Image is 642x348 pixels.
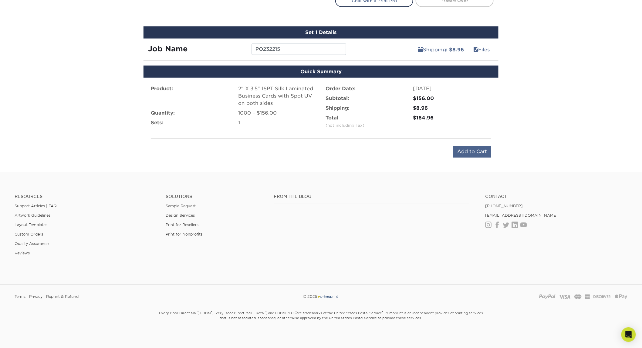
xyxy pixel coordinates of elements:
[15,223,47,227] a: Layout Templates
[274,194,469,199] h4: From the Blog
[485,194,627,199] a: Contact
[15,194,157,199] h4: Resources
[265,311,266,314] sup: ®
[413,105,491,112] div: $8.96
[621,327,636,342] div: Open Intercom Messenger
[485,204,523,208] a: [PHONE_NUMBER]
[326,85,356,92] label: Order Date:
[238,85,316,107] div: 2" X 3.5" 16PT Silk Laminated Business Cards with Spot UV on both sides
[151,85,173,92] label: Product:
[148,44,188,53] strong: Job Name
[166,223,198,227] a: Print for Resellers
[485,213,558,218] a: [EMAIL_ADDRESS][DOMAIN_NAME]
[15,242,49,246] a: Quality Assurance
[144,26,498,39] div: Set 1 Details
[317,295,339,299] img: Primoprint
[326,105,350,112] label: Shipping:
[211,311,212,314] sup: ®
[29,292,42,301] a: Privacy
[238,119,316,126] div: 1
[15,232,43,237] a: Custom Orders
[414,43,468,56] a: Shipping: $8.96
[198,311,198,314] sup: ®
[166,204,196,208] a: Sample Request
[326,95,349,102] label: Subtotal:
[473,47,478,53] span: files
[238,109,316,117] div: 1000 – $156.00
[326,123,366,128] small: (not including Tax):
[144,309,498,336] small: Every Door Direct Mail , EDDM , Every Door Direct Mail – Retail , and EDDM PLUS are trademarks of...
[166,194,265,199] h4: Solutions
[151,119,163,126] label: Sets:
[15,292,25,301] a: Terms
[252,43,346,55] input: Enter a job name
[46,292,79,301] a: Reprint & Refund
[413,95,491,102] div: $156.00
[217,292,424,301] div: © 2025
[453,146,491,158] input: Add to Cart
[326,114,366,129] label: Total
[144,66,498,78] div: Quick Summary
[166,232,202,237] a: Print for Nonprofits
[469,43,494,56] a: Files
[446,47,464,53] b: : $8.96
[382,311,383,314] sup: ®
[15,213,50,218] a: Artwork Guidelines
[418,47,423,53] span: shipping
[413,85,491,92] div: [DATE]
[413,114,491,122] div: $164.96
[296,311,296,314] sup: ®
[166,213,195,218] a: Design Services
[15,251,30,256] a: Reviews
[15,204,57,208] a: Support Articles | FAQ
[151,109,175,117] label: Quantity:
